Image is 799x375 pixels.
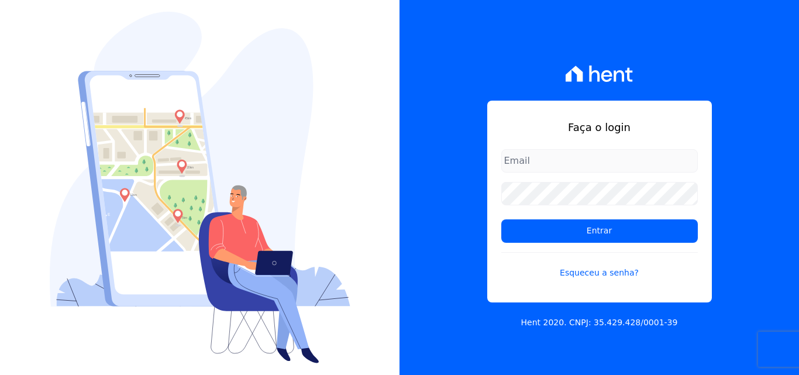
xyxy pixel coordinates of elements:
p: Hent 2020. CNPJ: 35.429.428/0001-39 [521,316,678,329]
a: Esqueceu a senha? [501,252,698,279]
img: Login [50,12,350,363]
h1: Faça o login [501,119,698,135]
input: Entrar [501,219,698,243]
input: Email [501,149,698,173]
